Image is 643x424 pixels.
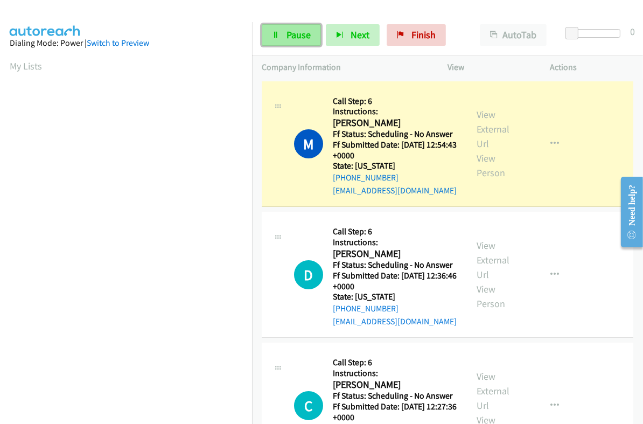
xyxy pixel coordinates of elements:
a: My Lists [10,60,42,72]
span: Next [351,29,369,41]
div: 0 [630,24,635,39]
h1: C [294,391,323,420]
h2: [PERSON_NAME] [333,379,452,391]
a: View External Url [477,108,509,150]
h5: Instructions: [333,106,457,117]
h5: State: [US_STATE] [333,161,457,171]
h5: Instructions: [333,237,457,248]
p: View [448,61,531,74]
a: Pause [262,24,321,46]
div: Delay between calls (in seconds) [571,29,620,38]
button: AutoTab [480,24,547,46]
a: View External Url [477,370,509,412]
h5: Ff Status: Scheduling - No Answer [333,129,457,140]
div: The call is yet to be attempted [294,260,323,289]
button: Next [326,24,380,46]
h1: M [294,129,323,158]
a: Switch to Preview [87,38,149,48]
a: [PHONE_NUMBER] [333,172,399,183]
iframe: Resource Center [612,169,643,255]
h5: Ff Status: Scheduling - No Answer [333,260,457,270]
h5: Call Step: 6 [333,226,457,237]
span: Pause [286,29,311,41]
a: [EMAIL_ADDRESS][DOMAIN_NAME] [333,316,457,326]
h5: Ff Submitted Date: [DATE] 12:36:46 +0000 [333,270,457,291]
div: The call is yet to be attempted [294,391,323,420]
a: [PHONE_NUMBER] [333,303,399,314]
p: Company Information [262,61,428,74]
h2: [PERSON_NAME] [333,117,452,129]
h5: Call Step: 6 [333,357,457,368]
h5: Call Step: 6 [333,96,457,107]
h5: Ff Submitted Date: [DATE] 12:54:43 +0000 [333,140,457,161]
a: View External Url [477,239,509,281]
h5: Ff Submitted Date: [DATE] 12:27:36 +0000 [333,401,457,422]
p: Actions [550,61,634,74]
h5: Instructions: [333,368,457,379]
span: Finish [411,29,436,41]
a: Finish [387,24,446,46]
h5: State: [US_STATE] [333,291,457,302]
div: Dialing Mode: Power | [10,37,242,50]
a: View Person [477,152,505,179]
h2: [PERSON_NAME] [333,248,452,260]
a: View Person [477,283,505,310]
h1: D [294,260,323,289]
h5: Ff Status: Scheduling - No Answer [333,391,457,401]
a: [EMAIL_ADDRESS][DOMAIN_NAME] [333,185,457,196]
